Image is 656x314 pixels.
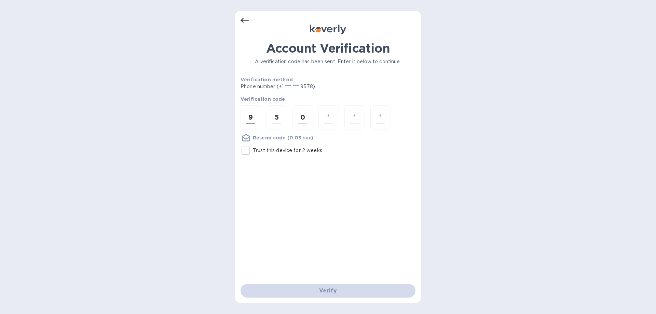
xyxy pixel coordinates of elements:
[241,58,415,65] p: A verification code has been sent. Enter it below to continue.
[241,77,293,82] b: Verification method
[241,41,415,55] h1: Account Verification
[253,147,322,154] p: Trust this device for 2 weeks
[241,96,415,103] p: Verification code
[241,83,367,90] p: Phone number (+1 *** *** 9578)
[253,135,313,140] u: Resend code (0:03 sec)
